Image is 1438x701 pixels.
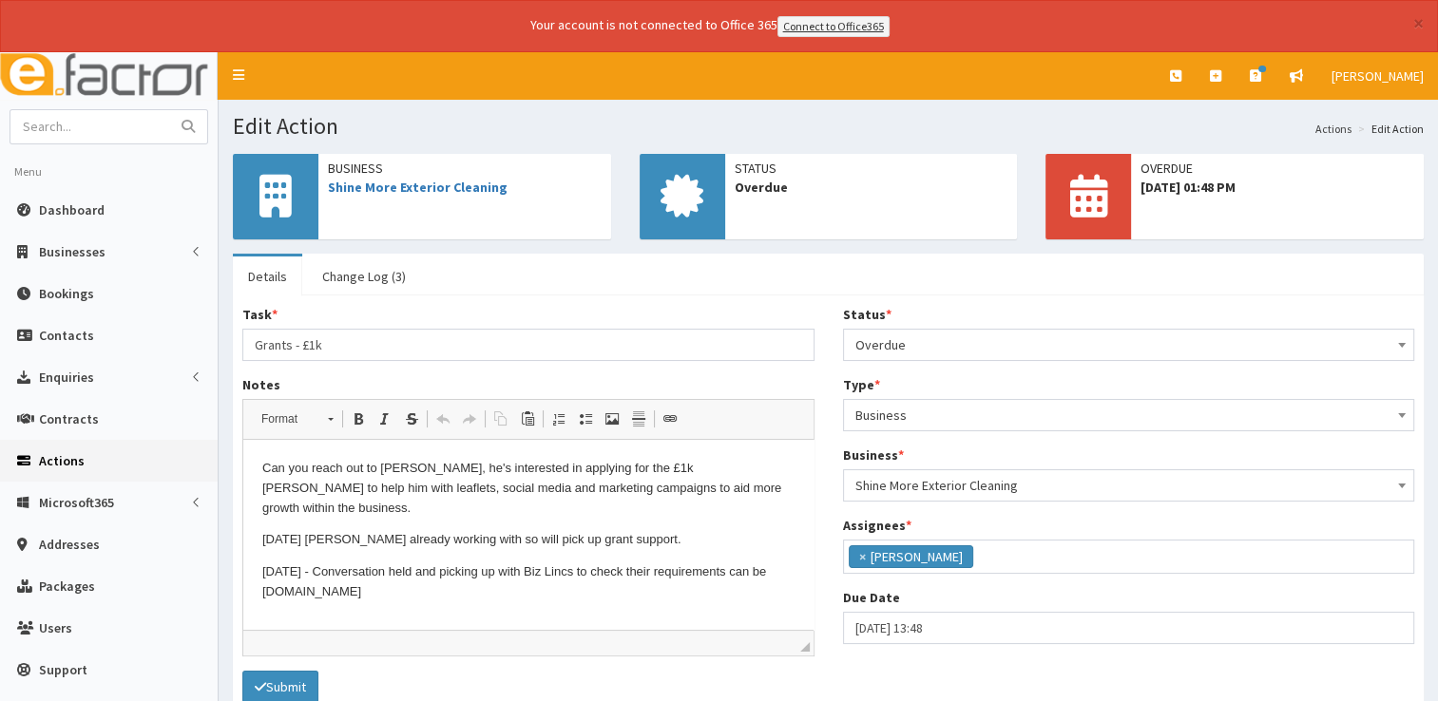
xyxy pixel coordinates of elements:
span: [DATE] 01:48 PM [1141,178,1414,197]
a: Connect to Office365 [777,16,890,37]
span: Support [39,661,87,678]
span: Businesses [39,243,105,260]
span: Microsoft365 [39,494,114,511]
span: Packages [39,578,95,595]
a: [PERSON_NAME] [1317,52,1438,100]
span: Contracts [39,410,99,427]
span: Format [252,407,318,431]
label: Type [843,375,880,394]
span: Overdue [735,178,1008,197]
a: Italic (Ctrl+I) [372,407,398,431]
span: Business [328,159,602,178]
span: Shine More Exterior Cleaning [843,469,1415,502]
a: Image [599,407,625,431]
button: × [1413,13,1424,33]
a: Redo (Ctrl+Y) [456,407,483,431]
span: Contacts [39,327,94,344]
a: Bold (Ctrl+B) [345,407,372,431]
label: Status [843,305,892,324]
a: Insert Horizontal Line [625,407,652,431]
span: Addresses [39,536,100,553]
label: Due Date [843,588,900,607]
span: Drag to resize [800,642,810,652]
input: Search... [10,110,170,143]
div: Your account is not connected to Office 365 [154,15,1266,37]
a: Details [233,256,302,296]
a: Shine More Exterior Cleaning [328,179,508,196]
h1: Edit Action [233,114,1424,139]
span: Shine More Exterior Cleaning [855,472,1403,499]
span: Business [855,402,1403,428]
span: Dashboard [39,201,105,218]
a: Undo (Ctrl+Z) [430,407,456,431]
span: OVERDUE [1141,159,1414,178]
iframe: Rich Text Editor, notes [243,440,814,630]
a: Format [251,406,343,432]
span: Overdue [855,332,1403,358]
a: Insert/Remove Numbered List [546,407,572,431]
label: Business [843,445,904,464]
span: Overdue [843,329,1415,361]
label: Assignees [843,516,911,535]
span: Users [39,619,72,636]
a: Paste (Ctrl+V) [514,407,541,431]
a: Copy (Ctrl+C) [488,407,514,431]
a: Strike Through [398,407,425,431]
li: Paul Slade [849,545,973,568]
a: Change Log (3) [307,256,421,296]
span: Business [843,399,1415,431]
span: × [859,547,866,566]
label: Task [242,305,278,324]
a: Link (Ctrl+L) [657,407,683,431]
span: [PERSON_NAME] [1332,67,1424,85]
a: Insert/Remove Bulleted List [572,407,599,431]
span: Status [735,159,1008,178]
span: Bookings [39,285,94,302]
a: Actions [1315,121,1352,137]
span: Enquiries [39,369,94,386]
span: Actions [39,452,85,469]
label: Notes [242,375,280,394]
li: Edit Action [1353,121,1424,137]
